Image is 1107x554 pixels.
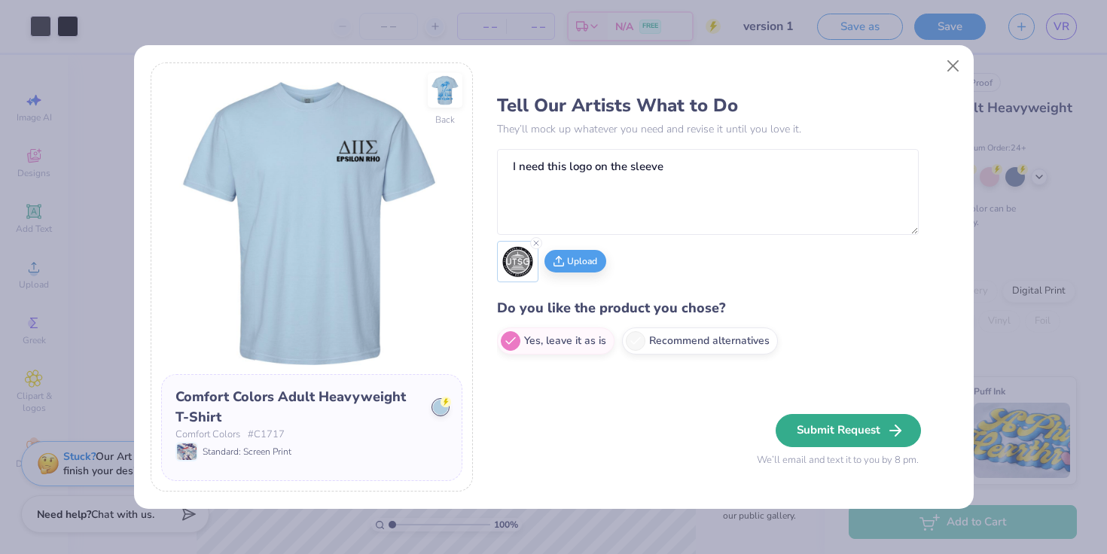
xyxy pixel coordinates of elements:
span: Comfort Colors [175,428,240,443]
button: Upload [544,250,606,272]
img: Front [161,73,462,374]
span: # C1717 [248,428,285,443]
button: Close [938,52,967,81]
h4: Do you like the product you chose? [497,297,919,319]
h3: Tell Our Artists What to Do [497,94,919,117]
p: They’ll mock up whatever you need and revise it until you love it. [497,121,919,137]
span: Standard: Screen Print [203,445,291,458]
button: Submit Request [776,414,921,447]
textarea: I need this logo on the sleeve [497,149,919,235]
span: We’ll email and text it to you by 8 pm. [757,453,919,468]
label: Yes, leave it as is [497,327,614,355]
img: Standard: Screen Print [177,443,197,460]
div: Comfort Colors Adult Heavyweight T-Shirt [175,387,421,428]
label: Recommend alternatives [622,327,778,355]
div: Back [435,113,455,126]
